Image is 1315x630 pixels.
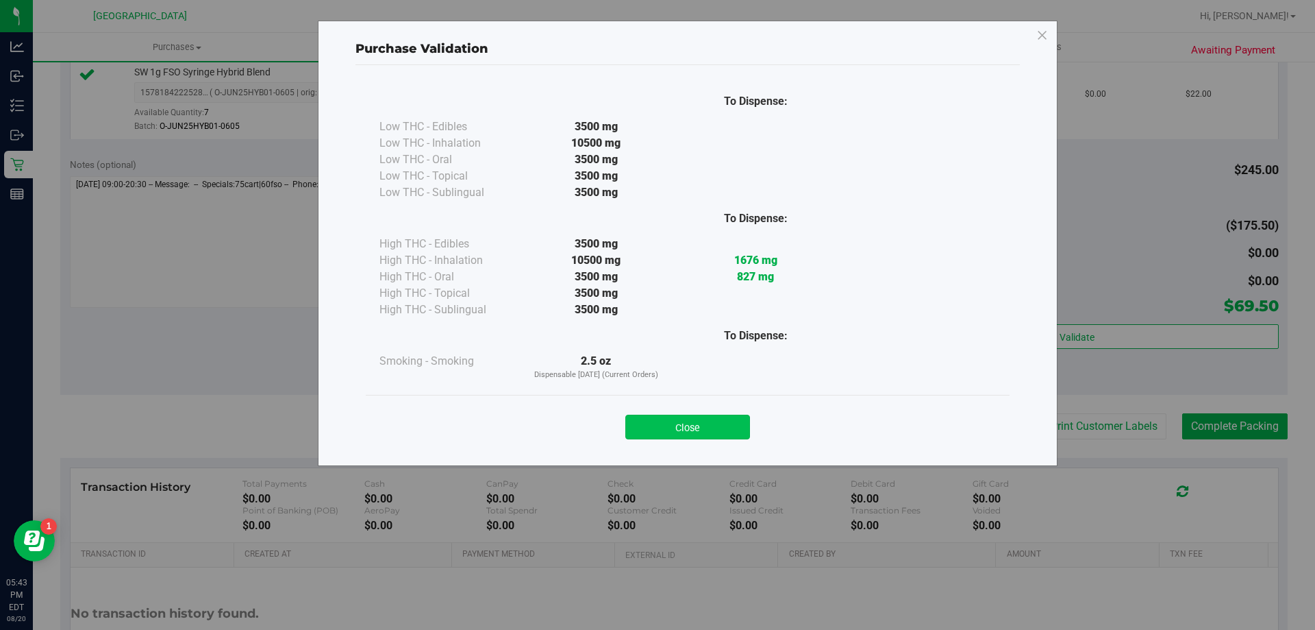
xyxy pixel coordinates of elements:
div: 10500 mg [516,252,676,269]
div: High THC - Topical [379,285,516,302]
iframe: Resource center unread badge [40,518,57,535]
div: 3500 mg [516,269,676,285]
div: Low THC - Topical [379,168,516,184]
div: High THC - Oral [379,269,516,285]
div: Low THC - Edibles [379,119,516,135]
div: High THC - Sublingual [379,302,516,318]
button: Close [625,415,750,439]
iframe: Resource center [14,520,55,561]
div: 3500 mg [516,152,676,168]
p: Dispensable [DATE] (Current Orders) [516,369,676,381]
div: To Dispense: [676,328,836,344]
div: 2.5 oz [516,353,676,381]
div: 3500 mg [516,184,676,201]
div: To Dispense: [676,93,836,110]
div: Low THC - Oral [379,152,516,168]
div: 3500 mg [516,236,676,252]
div: 3500 mg [516,285,676,302]
div: 10500 mg [516,135,676,152]
div: Low THC - Sublingual [379,184,516,201]
div: 3500 mg [516,168,676,184]
strong: 827 mg [737,270,774,283]
span: Purchase Validation [355,41,488,56]
div: 3500 mg [516,302,676,318]
div: Low THC - Inhalation [379,135,516,152]
div: 3500 mg [516,119,676,135]
div: High THC - Edibles [379,236,516,252]
div: To Dispense: [676,210,836,227]
strong: 1676 mg [734,254,777,267]
div: Smoking - Smoking [379,353,516,369]
div: High THC - Inhalation [379,252,516,269]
